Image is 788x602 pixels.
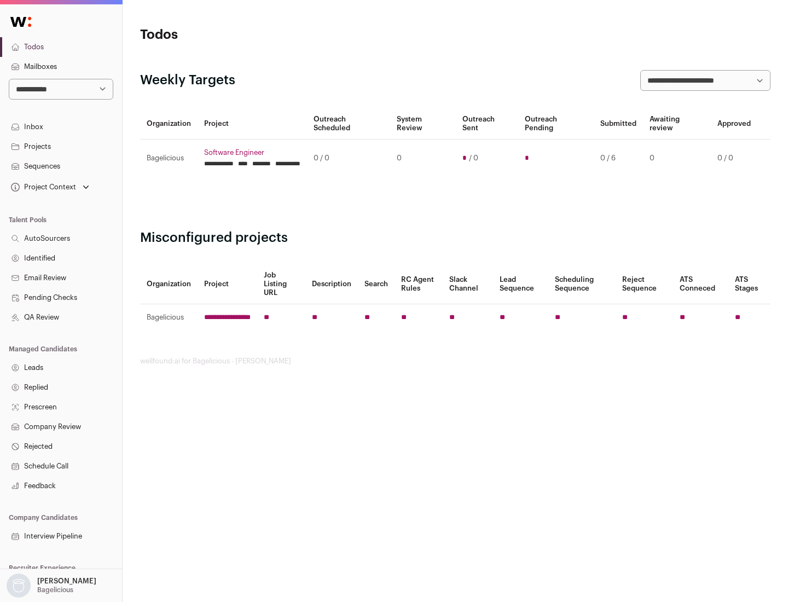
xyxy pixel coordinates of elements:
[443,264,493,304] th: Slack Channel
[140,140,198,177] td: Bagelicious
[37,586,73,594] p: Bagelicious
[594,108,643,140] th: Submitted
[140,229,770,247] h2: Misconfigured projects
[307,140,390,177] td: 0 / 0
[257,264,305,304] th: Job Listing URL
[140,26,350,44] h1: Todos
[548,264,616,304] th: Scheduling Sequence
[4,11,37,33] img: Wellfound
[711,140,757,177] td: 0 / 0
[37,577,96,586] p: [PERSON_NAME]
[673,264,728,304] th: ATS Conneced
[643,140,711,177] td: 0
[140,357,770,366] footer: wellfound:ai for Bagelicious - [PERSON_NAME]
[307,108,390,140] th: Outreach Scheduled
[204,148,300,157] a: Software Engineer
[711,108,757,140] th: Approved
[594,140,643,177] td: 0 / 6
[616,264,674,304] th: Reject Sequence
[518,108,593,140] th: Outreach Pending
[198,264,257,304] th: Project
[728,264,770,304] th: ATS Stages
[456,108,519,140] th: Outreach Sent
[390,140,455,177] td: 0
[358,264,395,304] th: Search
[493,264,548,304] th: Lead Sequence
[7,574,31,598] img: nopic.png
[140,304,198,331] td: Bagelicious
[643,108,711,140] th: Awaiting review
[198,108,307,140] th: Project
[305,264,358,304] th: Description
[469,154,478,163] span: / 0
[140,264,198,304] th: Organization
[4,574,99,598] button: Open dropdown
[395,264,442,304] th: RC Agent Rules
[9,183,76,192] div: Project Context
[140,72,235,89] h2: Weekly Targets
[390,108,455,140] th: System Review
[140,108,198,140] th: Organization
[9,180,91,195] button: Open dropdown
